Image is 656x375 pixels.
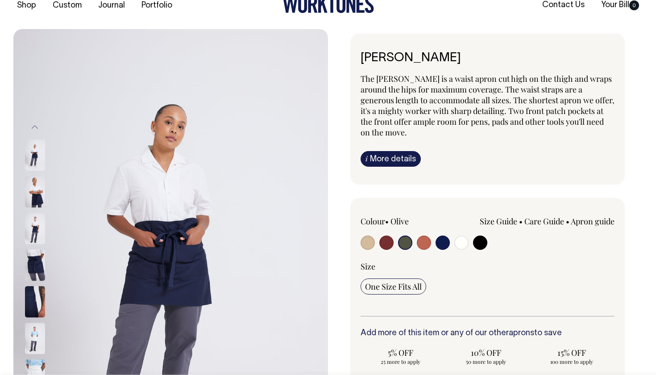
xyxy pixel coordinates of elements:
span: 100 more to apply [536,358,607,365]
span: One Size Fits All [365,281,422,292]
h6: Add more of this item or any of our other to save [361,329,614,338]
span: 50 more to apply [451,358,522,365]
img: dark-navy [25,213,45,244]
label: Olive [390,216,409,227]
img: dark-navy [25,287,45,318]
span: i [365,154,368,163]
span: 10% OFF [451,347,522,358]
span: • [519,216,523,227]
img: dark-navy [25,177,45,208]
a: aprons [509,329,534,337]
img: off-white [25,323,45,354]
span: • [566,216,569,227]
span: • [385,216,389,227]
div: Colour [361,216,462,227]
a: iMore details [361,151,421,167]
button: Previous [28,117,42,137]
img: dark-navy [25,140,45,171]
span: 15% OFF [536,347,607,358]
div: Size [361,261,614,272]
input: 5% OFF 25 more to apply [361,345,441,368]
input: 15% OFF 100 more to apply [531,345,612,368]
img: dark-navy [25,250,45,281]
input: 10% OFF 50 more to apply [446,345,527,368]
a: Apron guide [571,216,614,227]
a: Size Guide [480,216,517,227]
span: 0 [629,0,639,10]
a: Care Guide [524,216,564,227]
h6: [PERSON_NAME] [361,51,614,65]
span: 5% OFF [365,347,436,358]
span: 25 more to apply [365,358,436,365]
input: One Size Fits All [361,278,426,295]
span: The [PERSON_NAME] is a waist apron cut high on the thigh and wraps around the hips for maximum co... [361,73,614,138]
